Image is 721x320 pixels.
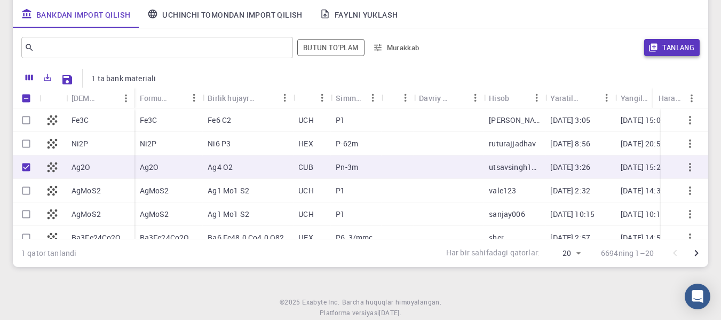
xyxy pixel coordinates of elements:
button: Explorer sozlamalarini saqlang [57,69,78,90]
div: Teglar [381,88,414,108]
font: Fe3C [140,115,157,125]
div: Symmetry [336,88,364,108]
font: [DATE] 20:56 [621,138,665,149]
font: Birlik hujayra formulasi [208,93,289,103]
a: [DATE]. [379,308,401,318]
div: Intercom Messenger-ni oching [685,284,710,309]
font: Ni2P [140,138,157,149]
button: Ustunlar [20,69,38,86]
font: Davriy bo'lmagan [419,93,478,103]
font: Simmetriya [336,93,376,103]
font: [DATE] 3:05 [550,115,590,125]
font: Platforma versiyasi [320,308,379,317]
font: Fe6 C2 [208,115,231,125]
div: Formula [134,88,203,108]
button: Saralash [509,89,526,106]
a: Exabyte Inc. [302,297,339,308]
font: [DATE] 10:15 [621,209,665,219]
font: [DATE] 14:57 [621,232,665,243]
font: 2025 [284,298,300,306]
button: Menyu [276,89,293,106]
font: Ba3Fe24Co2O41 [72,232,130,243]
font: Ag1 Mo1 S2 [208,209,249,219]
font: 6694ning 1–20 [601,248,654,258]
div: Belgi [39,88,66,108]
font: [DATE] 3:26 [550,162,590,172]
font: . [400,308,401,317]
font: Pn-3m [336,162,358,172]
button: Keyingi sahifaga o'ting [686,243,707,264]
button: Menyu [683,90,700,107]
font: [DATE] 15:05 [621,115,665,125]
button: Saralash [100,90,117,107]
font: utsavsingh188 [489,162,540,172]
button: Menyu [185,89,202,106]
font: Harakatlar [659,93,696,103]
font: Ni6 P3 [208,138,231,149]
font: AgMoS2 [72,209,101,219]
font: Exabyte Inc. [302,298,339,306]
div: Simmetriya [330,88,381,108]
div: Birlik hujayra formulasi [202,88,293,108]
button: Saralash [259,89,276,106]
font: Faylni yuklash [335,9,398,19]
div: Hisob [484,88,545,108]
button: Menyu [528,89,545,106]
button: Saralash [168,89,185,106]
button: Menyu [117,90,134,107]
div: Ism [66,88,134,108]
font: UCH [298,115,313,125]
button: Butun to'plam [297,39,365,56]
font: Murakkab [387,43,419,52]
button: Saralash [449,89,466,106]
font: sanjay006 [489,209,525,219]
font: Yangilangan [621,93,664,103]
font: Uchinchi tomondan import qilish [162,9,302,19]
button: Saralash [652,89,669,106]
font: Ag2O [140,162,159,172]
font: Hisob [489,93,509,103]
font: [PERSON_NAME] [489,115,548,125]
font: Tanlang [662,43,694,52]
font: Ni2P [72,138,89,149]
font: AgMoS2 [140,185,169,196]
font: UCH [298,185,313,196]
button: Murakkab [369,39,425,56]
font: HEX [298,232,313,243]
font: [DATE] 10:15 [550,209,595,219]
button: Menyu [397,89,414,106]
font: [DATE] 15:26 [621,162,665,172]
font: ruturajjadhav [489,138,536,149]
button: Menyu [364,89,381,106]
font: [DATE] 2:57 [550,232,590,243]
button: Saralash [581,89,598,106]
font: 1 ta [91,73,105,83]
font: P-62m [336,138,358,149]
div: Panjara [293,88,330,108]
font: P6_3/mmc [336,232,373,243]
font: 1 qator tanlandi [21,248,76,258]
button: Eksport [38,69,57,86]
button: Saralash [386,89,403,106]
div: Yaratilgan [545,88,615,108]
font: vale123 [489,185,516,196]
span: Butun kutubxona boʻylab filtrlash, shu jumladan toʻplamlar (papkalar) [297,39,365,56]
font: Formula [140,93,169,103]
font: Ag1 Mo1 S2 [208,185,249,196]
font: Fe3C [72,115,89,125]
font: AgMoS2 [72,185,101,196]
font: Har bir sahifadagi qatorlar: [446,247,540,257]
font: Butun to'plam [303,43,359,52]
div: Harakatlar [653,88,700,108]
font: [DATE] 14:32 [621,185,665,196]
font: Ag2O [72,162,91,172]
font: Ag4 O2 [208,162,233,172]
font: Ba6 Fe48.0 Co4.0 O82 [208,232,284,243]
font: © [280,298,284,306]
font: P1 [336,209,345,219]
button: Menyu [466,89,484,106]
font: [DATE] 2:32 [550,185,590,196]
font: AgMoS2 [140,209,169,219]
font: bank materiali [106,73,156,83]
font: P1 [336,185,345,196]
